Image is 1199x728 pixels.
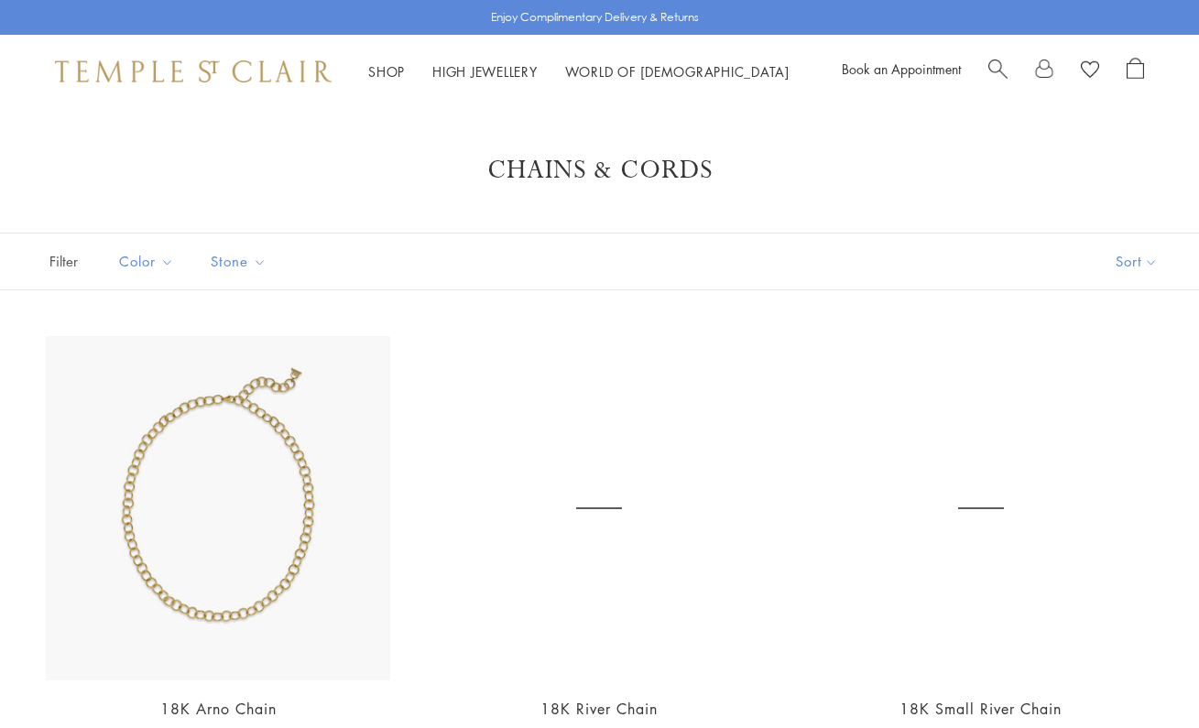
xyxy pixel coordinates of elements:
[432,62,538,81] a: High JewelleryHigh Jewellery
[899,699,1062,719] a: 18K Small River Chain
[1127,58,1144,85] a: Open Shopping Bag
[368,60,790,83] nav: Main navigation
[73,154,1126,187] h1: Chains & Cords
[491,8,699,27] p: Enjoy Complimentary Delivery & Returns
[46,336,390,680] img: N88810-ARNO18
[368,62,405,81] a: ShopShop
[105,241,188,282] button: Color
[565,62,790,81] a: World of [DEMOGRAPHIC_DATA]World of [DEMOGRAPHIC_DATA]
[197,241,280,282] button: Stone
[1081,58,1099,85] a: View Wishlist
[55,60,332,82] img: Temple St. Clair
[540,699,658,719] a: 18K River Chain
[809,336,1153,680] a: N88891-SMRIV18
[427,336,771,680] a: N88891-RIVER18
[842,60,961,78] a: Book an Appointment
[1074,234,1199,289] button: Show sort by
[202,250,280,273] span: Stone
[988,58,1008,85] a: Search
[110,250,188,273] span: Color
[160,699,277,719] a: 18K Arno Chain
